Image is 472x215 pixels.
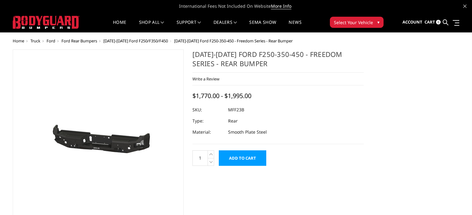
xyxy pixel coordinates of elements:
[103,38,168,44] a: [DATE]-[DATE] Ford F250/F350/F450
[192,76,219,82] a: Write a Review
[61,38,97,44] a: Ford Rear Bumpers
[47,38,55,44] a: Ford
[192,127,223,138] dt: Material:
[334,19,373,26] span: Select Your Vehicle
[228,127,267,138] dd: Smooth Plate Steel
[219,150,266,166] input: Add to Cart
[425,19,435,25] span: Cart
[214,20,237,32] a: Dealers
[289,20,301,32] a: News
[30,38,40,44] a: Truck
[113,20,126,32] a: Home
[192,115,223,127] dt: Type:
[192,104,223,115] dt: SKU:
[177,20,201,32] a: Support
[13,38,24,44] a: Home
[330,17,384,28] button: Select Your Vehicle
[13,16,79,29] img: BODYGUARD BUMPERS
[249,20,276,32] a: SEMA Show
[228,115,238,127] dd: Rear
[192,92,251,100] span: $1,770.00 - $1,995.00
[377,19,380,25] span: ▾
[402,14,422,31] a: Account
[139,20,164,32] a: shop all
[174,38,293,44] span: [DATE]-[DATE] Ford F250-350-450 - Freedom Series - Rear Bumper
[425,14,441,31] a: Cart 0
[402,19,422,25] span: Account
[271,3,291,9] a: More Info
[192,49,364,73] h1: [DATE]-[DATE] Ford F250-350-450 - Freedom Series - Rear Bumper
[436,20,441,24] span: 0
[228,104,244,115] dd: MFF23B
[20,105,176,179] img: 2023-2025 Ford F250-350-450 - Freedom Series - Rear Bumper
